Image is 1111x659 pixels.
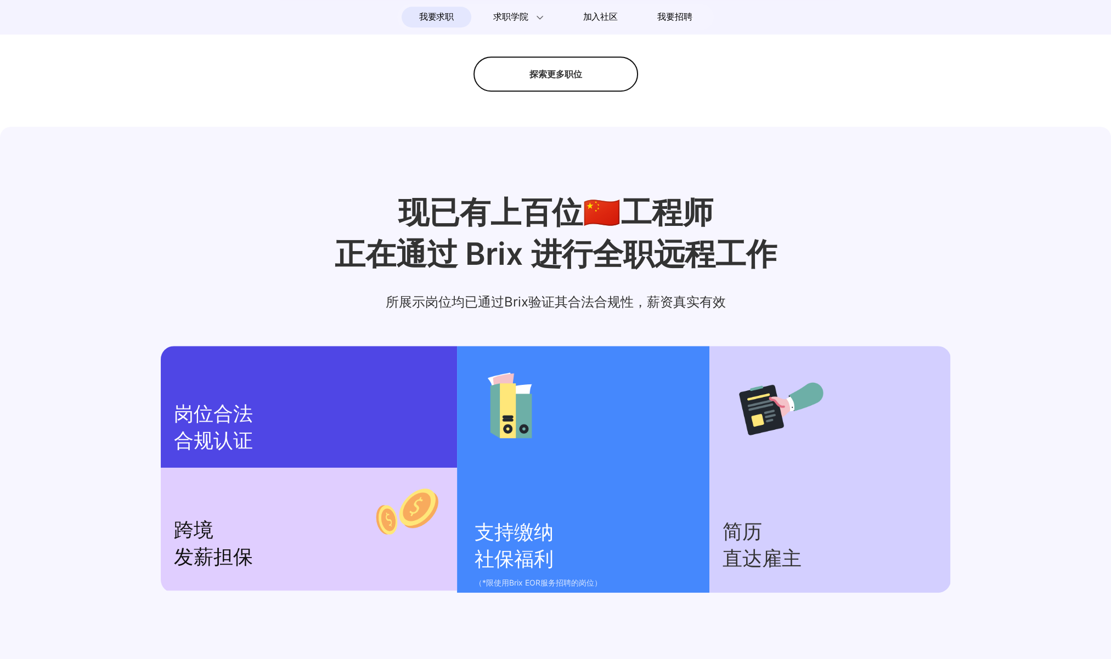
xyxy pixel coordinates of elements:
[419,8,454,26] span: 我要求职
[475,519,699,573] p: 支持缴纳 社保福利
[493,10,528,24] span: 求职学院
[475,576,699,589] p: （*限使用Brix EOR服务招聘的岗位）
[174,401,444,455] p: 岗位合法 合规认证
[473,56,638,92] div: 探索更多职位
[723,519,937,572] p: 简历 直达雇主
[174,517,444,571] p: 跨境 发薪担保
[657,10,692,24] span: 我要招聘
[583,8,618,26] span: 加入社区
